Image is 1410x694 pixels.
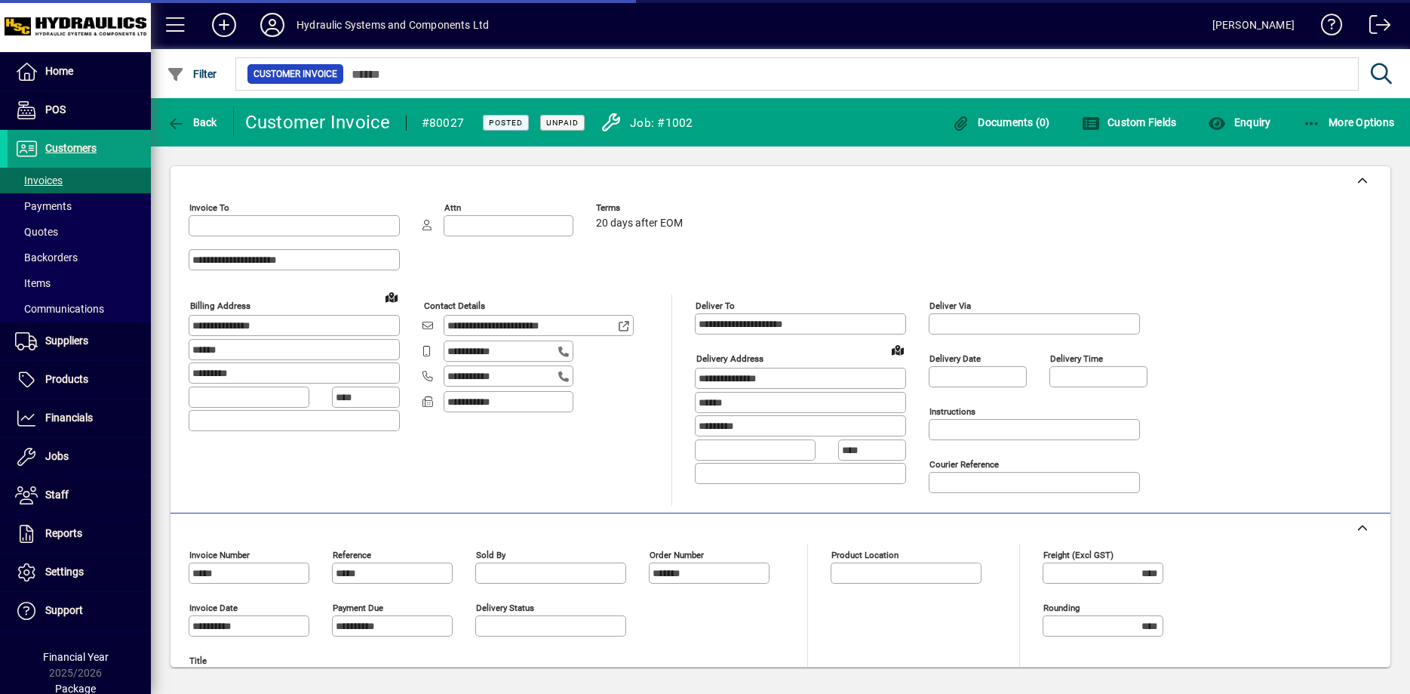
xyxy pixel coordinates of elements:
[422,111,465,135] div: #80027
[8,270,151,296] a: Items
[8,477,151,514] a: Staff
[45,373,88,385] span: Products
[1078,109,1181,136] button: Custom Fields
[1358,3,1391,52] a: Logout
[444,202,461,213] mat-label: Attn
[948,109,1054,136] button: Documents (0)
[167,68,217,80] span: Filter
[476,550,505,560] mat-label: Sold by
[15,251,78,264] span: Backorders
[630,111,693,135] div: Job: #1002
[489,118,523,128] span: Posted
[1310,3,1343,52] a: Knowledge Base
[45,566,84,578] span: Settings
[476,603,534,613] mat-label: Delivery status
[45,412,93,424] span: Financials
[1082,116,1177,128] span: Custom Fields
[8,592,151,630] a: Support
[379,285,404,309] a: View on map
[15,277,51,289] span: Items
[8,193,151,219] a: Payments
[886,338,910,362] a: View on map
[45,450,69,462] span: Jobs
[45,142,97,154] span: Customers
[588,108,702,137] a: Job: #1002
[15,174,63,187] span: Invoices
[696,301,735,311] mat-label: Deliver To
[253,66,337,82] span: Customer Invoice
[189,603,238,613] mat-label: Invoice date
[1303,116,1395,128] span: More Options
[248,11,296,39] button: Profile
[8,554,151,591] a: Settings
[8,322,151,360] a: Suppliers
[15,200,72,212] span: Payments
[1299,109,1399,136] button: More Options
[8,399,151,437] a: Financials
[245,110,391,134] div: Customer Invoice
[8,219,151,245] a: Quotes
[546,118,579,128] span: Unpaid
[15,226,58,238] span: Quotes
[1208,116,1270,128] span: Enquiry
[163,60,221,88] button: Filter
[15,303,104,315] span: Communications
[333,550,371,560] mat-label: Reference
[45,527,82,539] span: Reports
[200,11,248,39] button: Add
[45,103,66,116] span: POS
[929,406,975,417] mat-label: Instructions
[596,217,683,230] span: 20 days after EOM
[45,65,73,77] span: Home
[1050,353,1103,364] mat-label: Delivery time
[296,13,489,37] div: Hydraulic Systems and Components Ltd
[163,109,221,136] button: Back
[8,361,151,399] a: Products
[43,651,109,663] span: Financial Year
[189,655,207,666] mat-label: Title
[1043,603,1080,613] mat-label: Rounding
[8,296,151,322] a: Communications
[1204,109,1274,136] button: Enquiry
[8,515,151,553] a: Reports
[45,604,83,616] span: Support
[831,550,899,560] mat-label: Product location
[952,116,1050,128] span: Documents (0)
[151,109,234,136] app-page-header-button: Back
[1212,13,1295,37] div: [PERSON_NAME]
[8,91,151,129] a: POS
[8,245,151,270] a: Backorders
[929,301,971,311] mat-label: Deliver via
[189,550,250,560] mat-label: Invoice number
[8,168,151,193] a: Invoices
[8,438,151,476] a: Jobs
[596,203,687,213] span: Terms
[45,489,69,501] span: Staff
[45,335,88,347] span: Suppliers
[333,603,383,613] mat-label: Payment due
[8,53,151,91] a: Home
[929,459,999,470] mat-label: Courier Reference
[929,353,981,364] mat-label: Delivery date
[189,202,229,213] mat-label: Invoice To
[167,116,217,128] span: Back
[1043,550,1114,560] mat-label: Freight (excl GST)
[650,550,704,560] mat-label: Order number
